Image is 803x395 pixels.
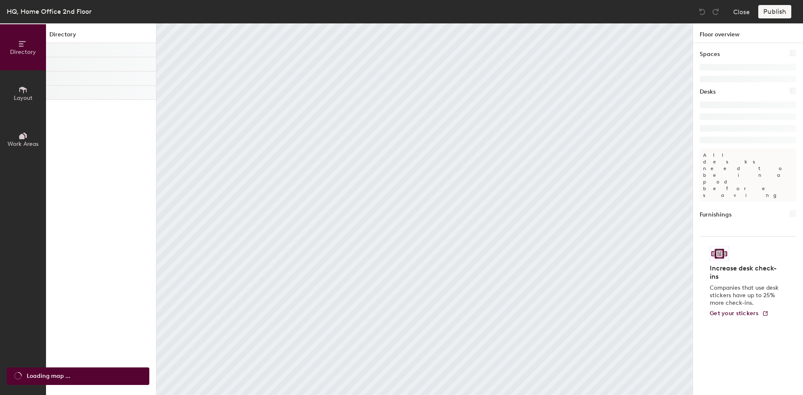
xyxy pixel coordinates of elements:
[700,50,720,59] h1: Spaces
[711,8,720,16] img: Redo
[710,310,769,317] a: Get your stickers
[733,5,750,18] button: Close
[710,264,781,281] h4: Increase desk check-ins
[46,30,156,43] h1: Directory
[156,23,693,395] canvas: Map
[700,210,731,219] h1: Furnishings
[14,94,33,102] span: Layout
[27,372,70,381] span: Loading map ...
[698,8,706,16] img: Undo
[700,148,796,202] p: All desks need to be in a pod before saving
[10,48,36,56] span: Directory
[710,247,729,261] img: Sticker logo
[7,6,92,17] div: HQ, Home Office 2nd Floor
[710,310,759,317] span: Get your stickers
[8,140,38,148] span: Work Areas
[700,87,716,97] h1: Desks
[693,23,803,43] h1: Floor overview
[710,284,781,307] p: Companies that use desk stickers have up to 25% more check-ins.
